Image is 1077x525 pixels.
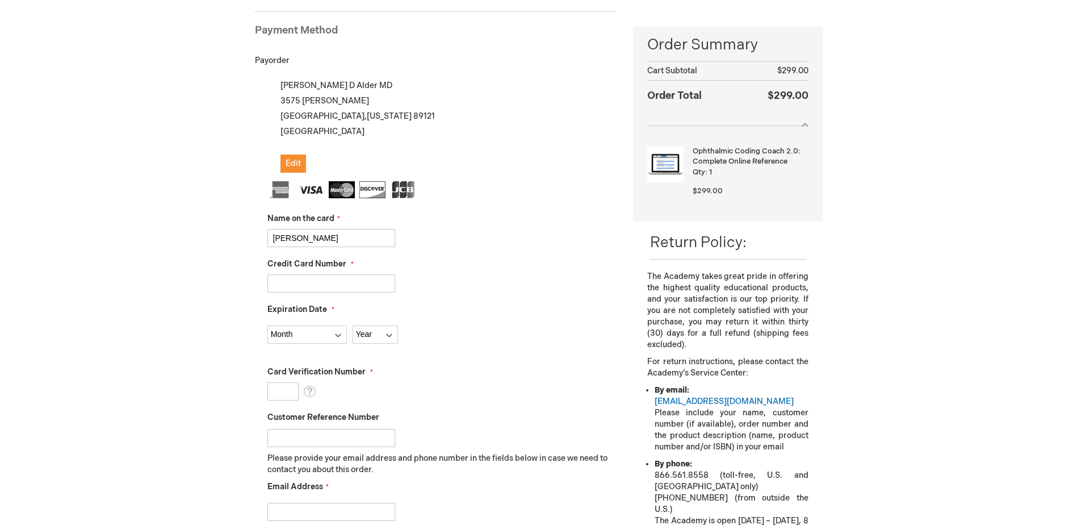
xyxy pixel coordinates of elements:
img: JCB [390,181,416,198]
strong: By phone: [655,459,692,469]
span: Order Summary [647,35,808,61]
input: Card Verification Number [267,382,299,401]
span: Customer Reference Number [267,413,379,422]
p: For return instructions, please contact the Academy’s Service Center: [647,356,808,379]
span: Payorder [255,56,290,65]
input: Credit Card Number [267,274,395,293]
strong: Ophthalmic Coding Coach 2.0: Complete Online Reference [693,146,805,167]
div: [PERSON_NAME] D Alder MD 3575 [PERSON_NAME] [GEOGRAPHIC_DATA] , 89121 [GEOGRAPHIC_DATA] [267,78,617,173]
img: American Express [267,181,294,198]
img: Visa [298,181,324,198]
span: 1 [709,168,712,177]
p: The Academy takes great pride in offering the highest quality educational products, and your sati... [647,271,808,351]
img: Ophthalmic Coding Coach 2.0: Complete Online Reference [647,146,684,182]
span: Qty [693,168,705,177]
img: Discover [359,181,385,198]
span: Name on the card [267,214,334,223]
strong: Order Total [647,87,702,103]
span: Return Policy: [650,234,747,252]
span: Credit Card Number [267,259,346,269]
button: Edit [280,155,306,173]
span: Expiration Date [267,305,327,314]
img: MasterCard [329,181,355,198]
span: [US_STATE] [367,111,412,121]
strong: By email: [655,385,689,395]
th: Cart Subtotal [647,62,743,81]
li: Please include your name, customer number (if available), order number and the product descriptio... [655,385,808,453]
span: Email Address [267,482,323,491]
a: [EMAIL_ADDRESS][DOMAIN_NAME] [655,397,794,406]
p: Please provide your email address and phone number in the fields below in case we need to contact... [267,453,617,476]
span: $299.00 [693,186,723,195]
span: Card Verification Number [267,367,366,377]
span: Edit [286,159,301,168]
span: $299.00 [768,90,808,102]
span: $299.00 [777,66,808,76]
div: Payment Method [255,23,617,44]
